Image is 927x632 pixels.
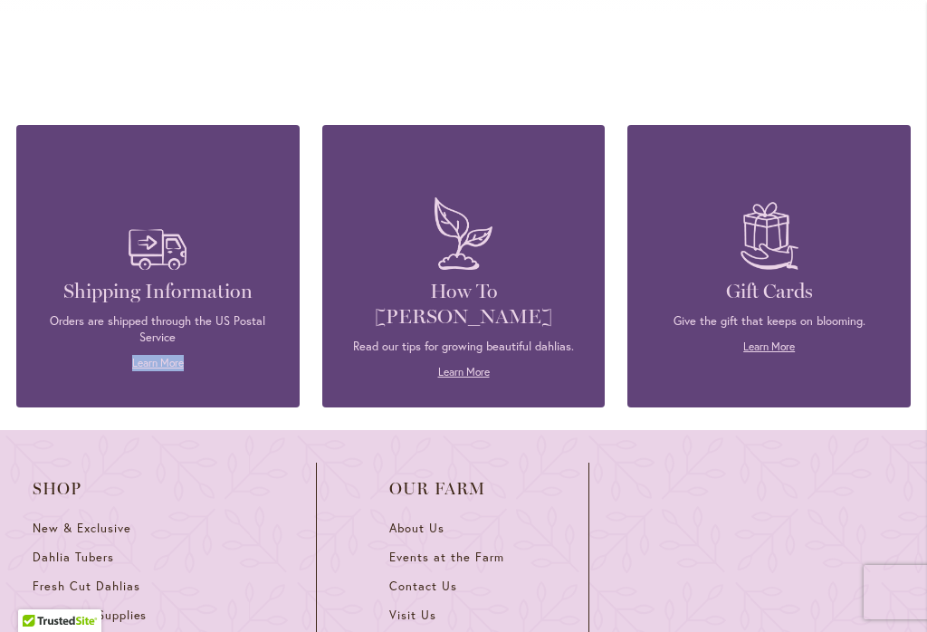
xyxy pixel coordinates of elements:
[33,480,244,498] span: Shop
[33,550,114,565] span: Dahlia Tubers
[43,313,272,346] p: Orders are shipped through the US Postal Service
[655,313,884,330] p: Give the gift that keeps on blooming.
[349,279,578,330] h4: How To [PERSON_NAME]
[389,521,444,536] span: About Us
[33,521,131,536] span: New & Exclusive
[389,480,516,498] span: Our Farm
[655,279,884,304] h4: Gift Cards
[438,365,490,378] a: Learn More
[132,356,184,369] a: Learn More
[743,340,795,353] a: Learn More
[349,339,578,355] p: Read our tips for growing beautiful dahlias.
[43,279,272,304] h4: Shipping Information
[389,608,436,623] span: Visit Us
[389,550,503,565] span: Events at the Farm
